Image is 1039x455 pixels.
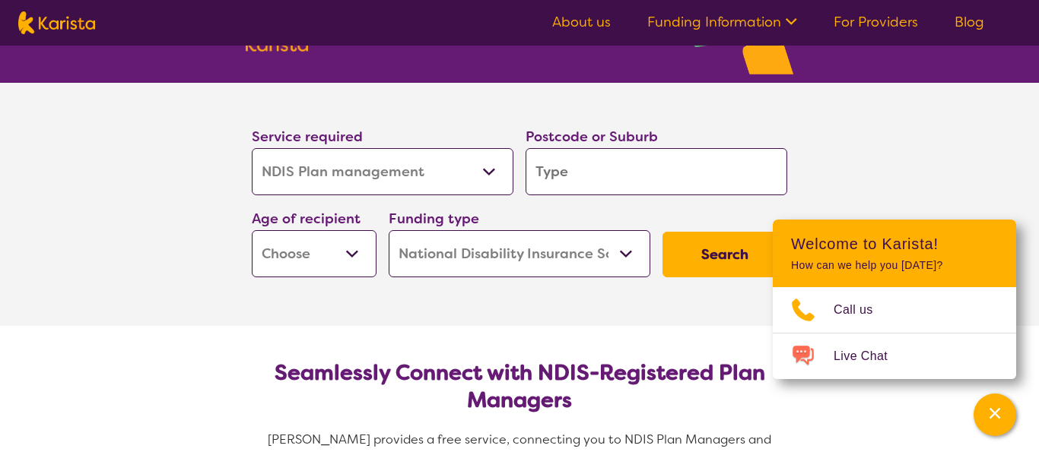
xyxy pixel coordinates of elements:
[18,11,95,34] img: Karista logo
[791,235,998,253] h2: Welcome to Karista!
[773,287,1016,379] ul: Choose channel
[264,359,775,414] h2: Seamlessly Connect with NDIS-Registered Plan Managers
[389,210,479,228] label: Funding type
[252,128,363,146] label: Service required
[552,13,611,31] a: About us
[526,128,658,146] label: Postcode or Suburb
[791,259,998,272] p: How can we help you [DATE]?
[647,13,797,31] a: Funding Information
[526,148,787,195] input: Type
[252,210,361,228] label: Age of recipient
[773,220,1016,379] div: Channel Menu
[834,345,906,368] span: Live Chat
[662,232,787,277] button: Search
[974,393,1016,436] button: Channel Menu
[834,299,891,321] span: Call us
[955,13,984,31] a: Blog
[834,13,918,31] a: For Providers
